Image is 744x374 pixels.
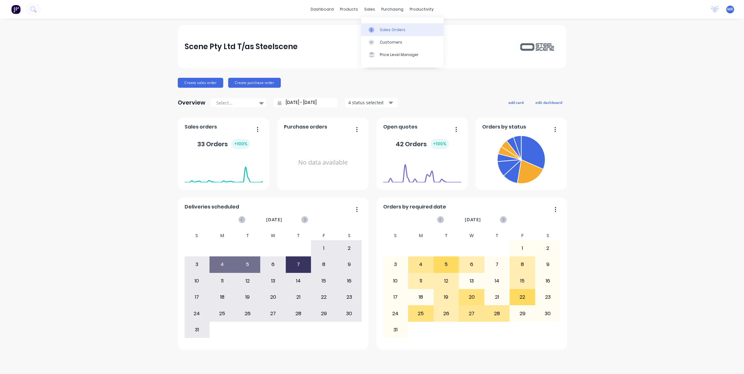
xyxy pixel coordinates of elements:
a: Sales Orders [361,23,444,36]
div: 29 [311,306,336,321]
div: 20 [459,289,484,305]
button: edit dashboard [531,98,566,106]
div: T [286,231,311,240]
div: 24 [383,306,408,321]
div: 14 [485,273,510,289]
div: 2 [535,241,560,256]
div: 20 [261,289,285,305]
div: sales [361,5,378,14]
div: 19 [235,289,260,305]
div: 23 [337,289,362,305]
div: 15 [311,273,336,289]
div: Customers [380,40,402,45]
div: 13 [261,273,285,289]
div: T [434,231,459,240]
div: products [337,5,361,14]
div: 30 [337,306,362,321]
div: 26 [235,306,260,321]
div: 27 [261,306,285,321]
span: [DATE] [465,216,481,223]
div: F [311,231,337,240]
a: dashboard [308,5,337,14]
div: 4 [408,257,433,272]
div: 6 [459,257,484,272]
span: [DATE] [266,216,282,223]
div: 29 [510,306,535,321]
div: + 100 % [431,139,449,149]
div: 27 [459,306,484,321]
div: 7 [485,257,510,272]
div: Sales Orders [380,27,405,33]
div: S [383,231,408,240]
div: 2 [337,241,362,256]
div: 13 [459,273,484,289]
div: W [260,231,286,240]
a: Customers [361,36,444,49]
div: S [535,231,561,240]
div: 12 [434,273,459,289]
div: Scene Pty Ltd T/as Steelscene [185,40,298,53]
div: 31 [185,322,210,338]
div: 4 status selected [348,99,388,106]
div: Price Level Manager [380,52,419,58]
div: 4 [210,257,235,272]
div: W [459,231,484,240]
div: 25 [210,306,235,321]
span: Sales orders [185,123,217,131]
div: 6 [261,257,285,272]
div: M [210,231,235,240]
div: 10 [383,273,408,289]
div: F [510,231,535,240]
div: M [408,231,434,240]
div: 33 Orders [197,139,250,149]
div: 24 [185,306,210,321]
div: 1 [510,241,535,256]
div: 25 [408,306,433,321]
div: 1 [311,241,336,256]
img: Scene Pty Ltd T/as Steelscene [516,41,559,52]
div: 26 [434,306,459,321]
div: S [184,231,210,240]
div: 14 [286,273,311,289]
div: 31 [383,322,408,338]
div: 12 [235,273,260,289]
div: 18 [408,289,433,305]
div: 11 [210,273,235,289]
img: Factory [11,5,21,14]
div: T [235,231,261,240]
div: 9 [337,257,362,272]
div: No data available [284,133,362,192]
div: 22 [510,289,535,305]
div: 7 [286,257,311,272]
button: Create purchase order [228,78,281,88]
div: + 100 % [232,139,250,149]
div: productivity [407,5,437,14]
span: Purchase orders [284,123,327,131]
div: 28 [286,306,311,321]
div: purchasing [378,5,407,14]
div: 15 [510,273,535,289]
button: 4 status selected [345,98,398,107]
div: 19 [434,289,459,305]
div: 11 [408,273,433,289]
div: 5 [235,257,260,272]
div: 3 [383,257,408,272]
div: 5 [434,257,459,272]
div: 16 [535,273,560,289]
div: 3 [185,257,210,272]
a: Price Level Manager [361,49,444,61]
div: 22 [311,289,336,305]
span: Open quotes [383,123,417,131]
div: 18 [210,289,235,305]
div: 16 [337,273,362,289]
span: MR [727,7,733,12]
span: Orders by status [482,123,526,131]
div: Overview [178,96,205,109]
button: Create sales order [178,78,223,88]
div: 8 [311,257,336,272]
div: 28 [485,306,510,321]
div: 8 [510,257,535,272]
div: 9 [535,257,560,272]
div: 17 [185,289,210,305]
div: T [484,231,510,240]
